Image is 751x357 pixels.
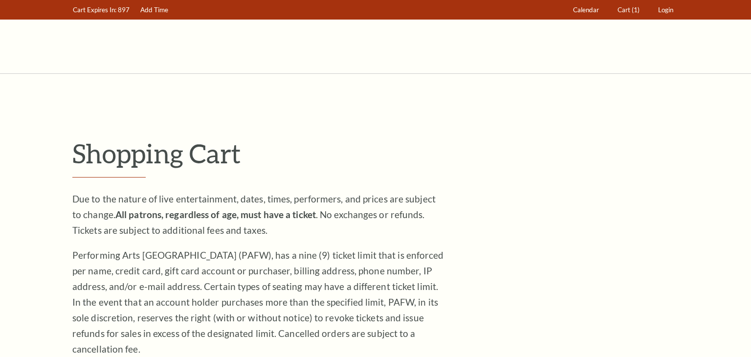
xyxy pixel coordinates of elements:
span: Cart Expires In: [73,6,116,14]
a: Login [654,0,678,20]
span: Login [658,6,673,14]
strong: All patrons, regardless of age, must have a ticket [115,209,316,220]
span: Calendar [573,6,599,14]
p: Shopping Cart [72,137,679,169]
a: Cart (1) [613,0,644,20]
p: Performing Arts [GEOGRAPHIC_DATA] (PAFW), has a nine (9) ticket limit that is enforced per name, ... [72,247,444,357]
span: Cart [618,6,630,14]
span: 897 [118,6,130,14]
span: Due to the nature of live entertainment, dates, times, performers, and prices are subject to chan... [72,193,436,236]
span: (1) [632,6,640,14]
a: Add Time [136,0,173,20]
a: Calendar [569,0,604,20]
